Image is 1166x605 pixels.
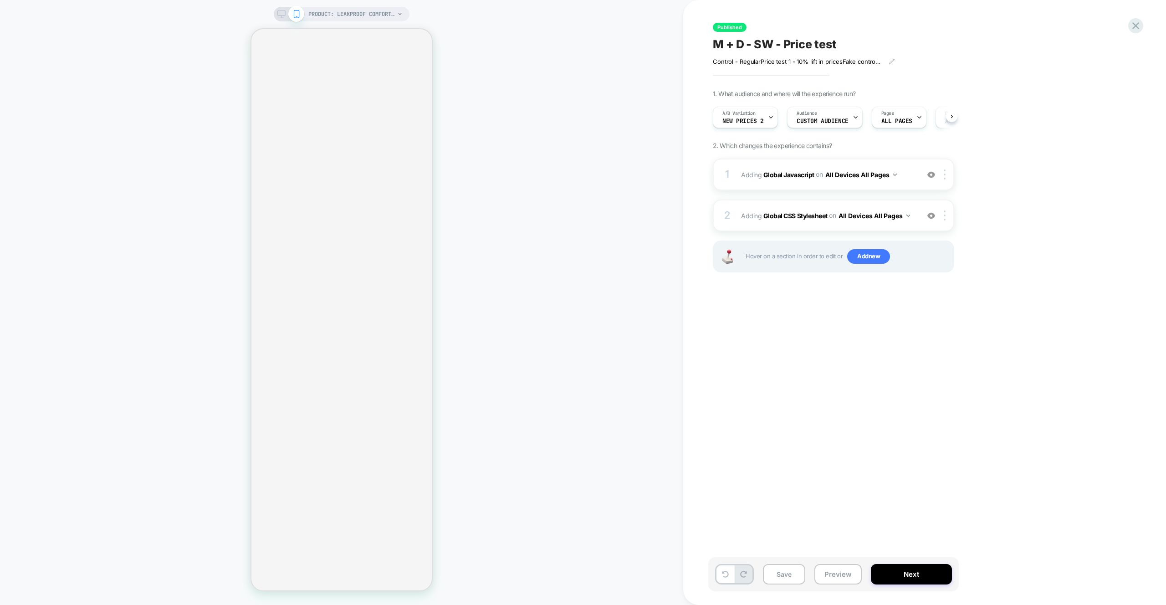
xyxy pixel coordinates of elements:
[713,142,832,149] span: 2. Which changes the experience contains?
[906,215,910,217] img: down arrow
[814,564,862,584] button: Preview
[945,118,983,124] span: ALL DEVICES
[741,168,915,181] span: Adding
[847,249,890,264] span: Add new
[713,58,882,65] span: Control - RegularPrice test 1 - 10% lift in pricesFake control - Removes upsells in CartPrice tes...
[944,210,946,220] img: close
[944,169,946,179] img: close
[722,110,756,117] span: A/B Variation
[746,249,949,264] span: Hover on a section in order to edit or
[829,210,836,221] span: on
[722,118,764,124] span: new prices 2
[927,212,935,220] img: crossed eye
[723,206,732,225] div: 2
[881,110,894,117] span: Pages
[713,23,747,32] span: Published
[713,37,836,51] span: M + D - SW - Price test
[713,90,855,97] span: 1. What audience and where will the experience run?
[797,118,849,124] span: Custom Audience
[718,250,736,264] img: Joystick
[881,118,912,124] span: ALL PAGES
[741,209,915,222] span: Adding
[723,165,732,184] div: 1
[816,169,823,180] span: on
[927,171,935,179] img: crossed eye
[825,168,897,181] button: All Devices All Pages
[763,211,828,219] b: Global CSS Stylesheet
[308,7,395,21] span: PRODUCT: Leakproof Comfort Brief
[763,564,805,584] button: Save
[763,170,814,178] b: Global Javascript
[839,209,910,222] button: All Devices All Pages
[893,174,897,176] img: down arrow
[945,110,963,117] span: Devices
[871,564,952,584] button: Next
[797,110,817,117] span: Audience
